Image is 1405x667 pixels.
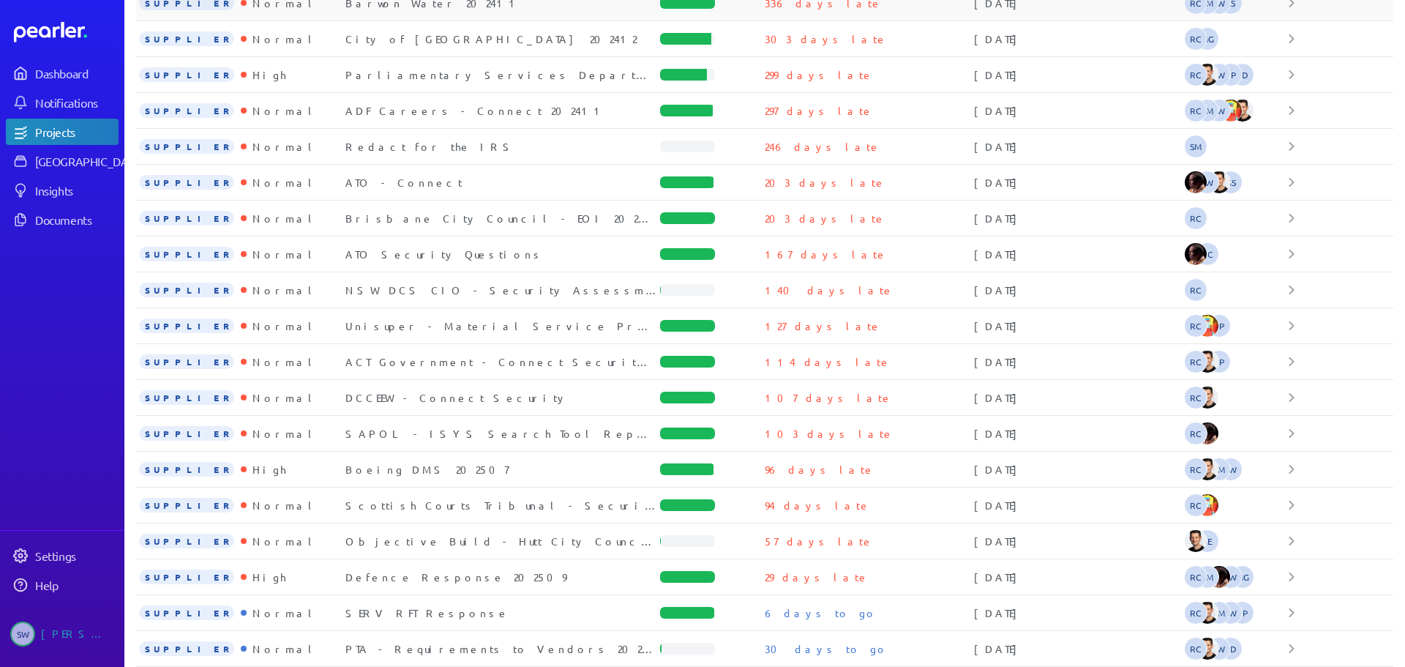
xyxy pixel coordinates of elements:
[1207,99,1231,122] span: Steve Whittington
[247,570,286,584] div: High
[247,67,286,82] div: High
[1219,565,1243,589] span: Steve Whittington
[1184,314,1207,338] span: Robert Craig
[6,543,119,569] a: Settings
[345,534,660,548] div: Objective Build - Hutt City Council
[1184,529,1207,553] img: James Layton
[1207,565,1231,589] img: Ryan Baird
[345,31,660,46] div: City of [GEOGRAPHIC_DATA] 202412
[974,175,1183,190] div: [DATE]
[1207,314,1231,338] span: Paul Parsons
[35,578,117,592] div: Help
[765,605,877,620] p: 6 days to go
[139,103,234,118] span: SUPPLIER
[1196,422,1219,445] img: Ryan Baird
[1184,171,1207,194] img: Ryan Baird
[345,283,660,297] div: NSW DCS CIO - Security Assessment 202504
[1196,529,1219,553] span: Grant English
[345,318,660,333] div: Unisuper - Material Service Provider Due Diligence Questions 202506
[1219,99,1243,122] img: Jon Mills
[247,390,318,405] div: Normal
[765,175,886,190] p: 203 days late
[1219,601,1243,625] span: Steve Whittington
[247,534,318,548] div: Normal
[1231,565,1254,589] span: Michael Grimwade
[974,605,1183,620] div: [DATE]
[35,124,117,139] div: Projects
[35,548,117,563] div: Settings
[974,67,1183,82] div: [DATE]
[14,22,119,42] a: Dashboard
[1184,386,1207,409] span: Robert Craig
[345,175,660,190] div: ATO - Connect
[974,426,1183,441] div: [DATE]
[1184,601,1207,625] span: Robert Craig
[247,283,318,297] div: Normal
[139,605,234,620] span: SUPPLIER
[1219,458,1243,481] span: Steve Whittington
[139,31,234,46] span: SUPPLIER
[1196,493,1219,517] img: Jon Mills
[765,139,881,154] p: 246 days late
[345,570,660,584] div: Defence Response 202509
[1184,242,1207,266] img: Ryan Baird
[1184,99,1207,122] span: Robert Craig
[765,103,874,118] p: 297 days late
[247,139,318,154] div: Normal
[139,139,234,154] span: SUPPLIER
[974,139,1183,154] div: [DATE]
[974,247,1183,261] div: [DATE]
[1184,350,1207,373] span: Robert Craig
[35,95,117,110] div: Notifications
[247,247,318,261] div: Normal
[139,641,234,656] span: SUPPLIER
[1196,458,1219,481] img: James Layton
[1219,171,1243,194] span: Gary Somerville
[1184,27,1207,51] span: Robert Craig
[1207,171,1231,194] img: James Layton
[345,103,660,118] div: ADF Careers - Connect 202411
[1184,278,1207,302] span: Robert Craig
[974,570,1183,584] div: [DATE]
[765,534,874,548] p: 57 days late
[1196,637,1219,660] img: James Layton
[139,534,234,548] span: SUPPLIER
[6,177,119,204] a: Insights
[139,318,234,333] span: SUPPLIER
[1184,63,1207,86] span: Robert Craig
[345,426,660,441] div: SAPOL - ISYS Search Tool Replacement - POL2025-602
[247,103,318,118] div: Normal
[1196,242,1219,266] span: Robert Craig
[765,462,875,477] p: 96 days late
[247,354,318,369] div: Normal
[6,89,119,116] a: Notifications
[247,462,286,477] div: High
[247,211,318,226] div: Normal
[1196,27,1219,51] span: Matt Green
[247,175,318,190] div: Normal
[765,426,894,441] p: 103 days late
[974,534,1183,548] div: [DATE]
[139,390,234,405] span: SUPPLIER
[6,206,119,233] a: Documents
[1196,386,1219,409] img: James Layton
[1196,565,1219,589] span: Stuart Meyers
[6,572,119,598] a: Help
[1207,350,1231,373] span: Paul Parsons
[765,67,874,82] p: 299 days late
[6,616,119,652] a: SW[PERSON_NAME]
[247,498,318,513] div: Normal
[35,66,117,81] div: Dashboard
[765,211,886,226] p: 203 days late
[1184,637,1207,660] span: Robert Craig
[345,390,660,405] div: DCCEEW - Connect Security
[1184,458,1207,481] span: Robert Craig
[765,498,871,513] p: 94 days late
[765,283,894,297] p: 140 days late
[139,354,234,369] span: SUPPLIER
[345,462,660,477] div: Boeing DMS 202507
[139,462,234,477] span: SUPPLIER
[345,211,660,226] div: Brisbane City Council - EOI 202503
[139,283,234,297] span: SUPPLIER
[139,426,234,441] span: SUPPLIER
